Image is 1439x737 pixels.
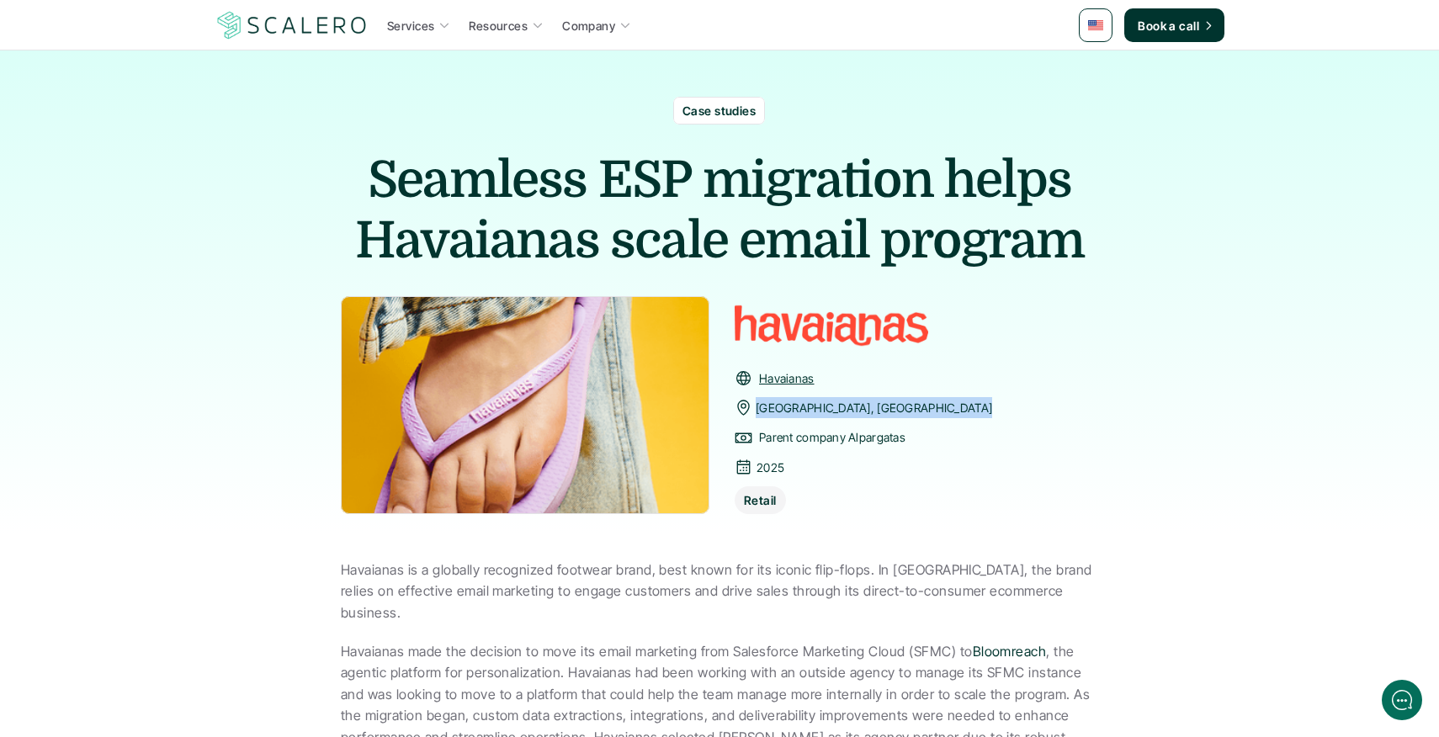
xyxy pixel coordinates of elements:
p: 2025 [757,457,784,478]
p: [GEOGRAPHIC_DATA], [GEOGRAPHIC_DATA] [756,397,992,418]
p: Book a call [1138,17,1199,34]
span: program [880,210,1084,271]
p: Resources [469,17,528,34]
a: Scalero company logo [215,10,369,40]
img: Scalero company logo [215,9,369,41]
p: Parent company Alpargatas [759,427,905,448]
span: ESP [598,150,692,210]
p: Company [562,17,615,34]
button: New conversation [13,109,323,144]
p: Retail [744,491,777,509]
p: Services [387,17,434,34]
span: migration [703,150,933,210]
span: email [739,210,869,271]
a: Havaianas [759,371,815,385]
p: Havaianas is a globally recognized footwear brand, best known for its iconic flip-flops. In [GEOG... [341,559,1098,624]
span: We run on Gist [141,588,213,599]
p: Case studies [682,102,756,119]
span: scale [610,210,728,271]
a: Book a call [1124,8,1224,42]
iframe: gist-messenger-bubble-iframe [1382,680,1422,720]
a: Bloomreach [973,643,1047,660]
span: Havaianas [355,210,599,271]
span: helps [944,150,1071,210]
span: New conversation [109,119,202,133]
span: Seamless [368,150,587,210]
